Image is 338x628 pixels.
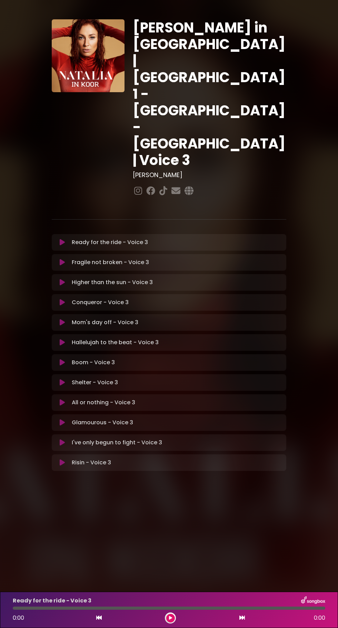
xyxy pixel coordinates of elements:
p: Risin - Voice 3 [72,458,111,467]
p: Fragile not broken - Voice 3 [72,258,149,267]
p: Shelter - Voice 3 [72,378,118,387]
p: Mom's day off - Voice 3 [72,318,138,327]
p: Ready for the ride - Voice 3 [72,238,148,247]
p: Boom - Voice 3 [72,358,115,367]
p: Higher than the sun - Voice 3 [72,278,153,287]
p: Hallelujah to the beat - Voice 3 [72,338,159,347]
p: I've only begun to fight - Voice 3 [72,438,162,447]
p: All or nothing - Voice 3 [72,398,135,407]
h1: [PERSON_NAME] in [GEOGRAPHIC_DATA] | [GEOGRAPHIC_DATA] 1 - [GEOGRAPHIC_DATA] - [GEOGRAPHIC_DATA] ... [133,19,286,168]
img: YTVS25JmS9CLUqXqkEhs [52,19,125,92]
p: Conqueror - Voice 3 [72,298,129,307]
h3: [PERSON_NAME] [133,171,286,179]
p: Glamourous - Voice 3 [72,418,133,427]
